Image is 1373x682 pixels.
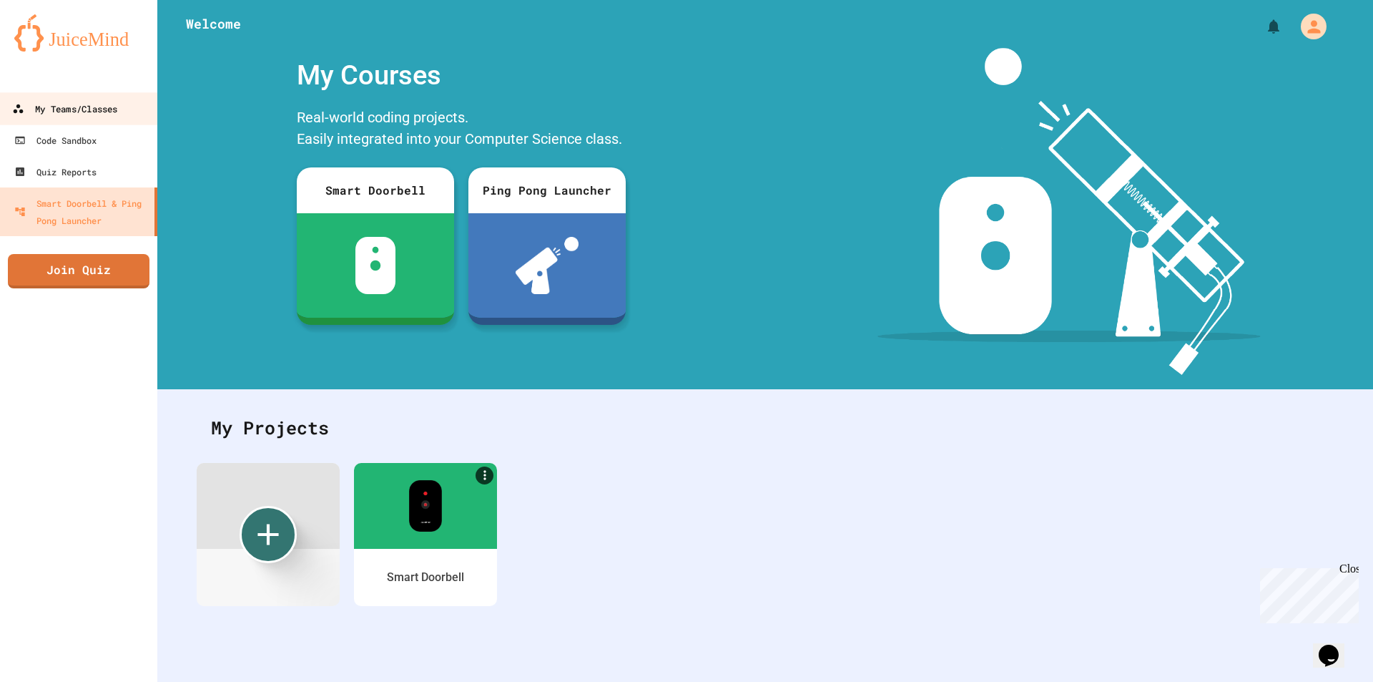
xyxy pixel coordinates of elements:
a: MoreSmart Doorbell [354,463,497,606]
div: Ping Pong Launcher [468,167,626,213]
a: Join Quiz [8,254,149,288]
div: Smart Doorbell [297,167,454,213]
div: Quiz Reports [14,163,97,180]
div: My Notifications [1239,14,1286,39]
div: Smart Doorbell & Ping Pong Launcher [14,195,149,229]
img: sdb-white.svg [355,237,396,294]
div: Chat with us now!Close [6,6,99,91]
img: logo-orange.svg [14,14,143,52]
iframe: chat widget [1313,625,1359,668]
img: ppl-with-ball.png [516,237,579,294]
div: My Account [1286,10,1330,43]
div: Smart Doorbell [387,569,464,586]
img: sdb-real-colors.png [409,480,443,532]
iframe: chat widget [1254,562,1359,623]
div: My Projects [197,400,1334,456]
div: My Teams/Classes [12,100,117,118]
div: My Courses [290,48,633,103]
div: Create new [240,506,297,563]
div: Code Sandbox [14,132,97,149]
img: banner-image-my-projects.png [877,48,1261,375]
a: More [476,467,493,484]
div: Real-world coding projects. Easily integrated into your Computer Science class. [290,103,633,157]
